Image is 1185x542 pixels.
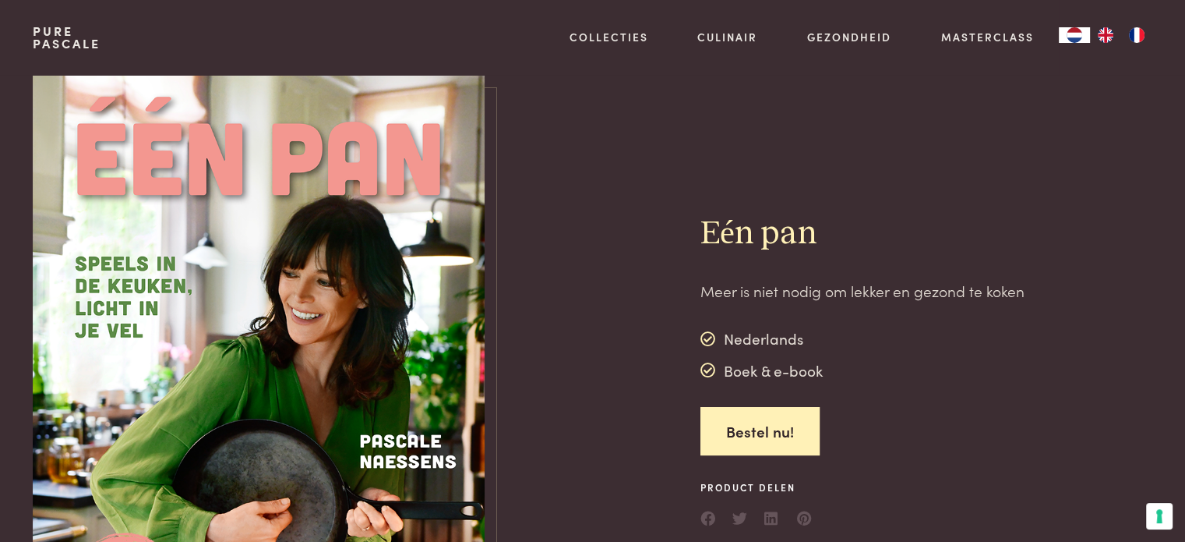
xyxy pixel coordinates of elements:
[700,407,820,456] a: Bestel nu!
[33,25,101,50] a: PurePascale
[1090,27,1152,43] ul: Language list
[570,29,648,45] a: Collecties
[1059,27,1152,43] aside: Language selected: Nederlands
[1059,27,1090,43] div: Language
[1090,27,1121,43] a: EN
[700,480,813,494] span: Product delen
[1121,27,1152,43] a: FR
[1059,27,1090,43] a: NL
[700,280,1025,303] p: Meer is niet nodig om lekker en gezond te koken
[807,29,891,45] a: Gezondheid
[700,214,1025,255] h2: Eén pan
[700,328,823,351] div: Nederlands
[700,359,823,382] div: Boek & e-book
[1146,503,1173,530] button: Uw voorkeuren voor toestemming voor trackingtechnologieën
[697,29,757,45] a: Culinair
[941,29,1034,45] a: Masterclass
